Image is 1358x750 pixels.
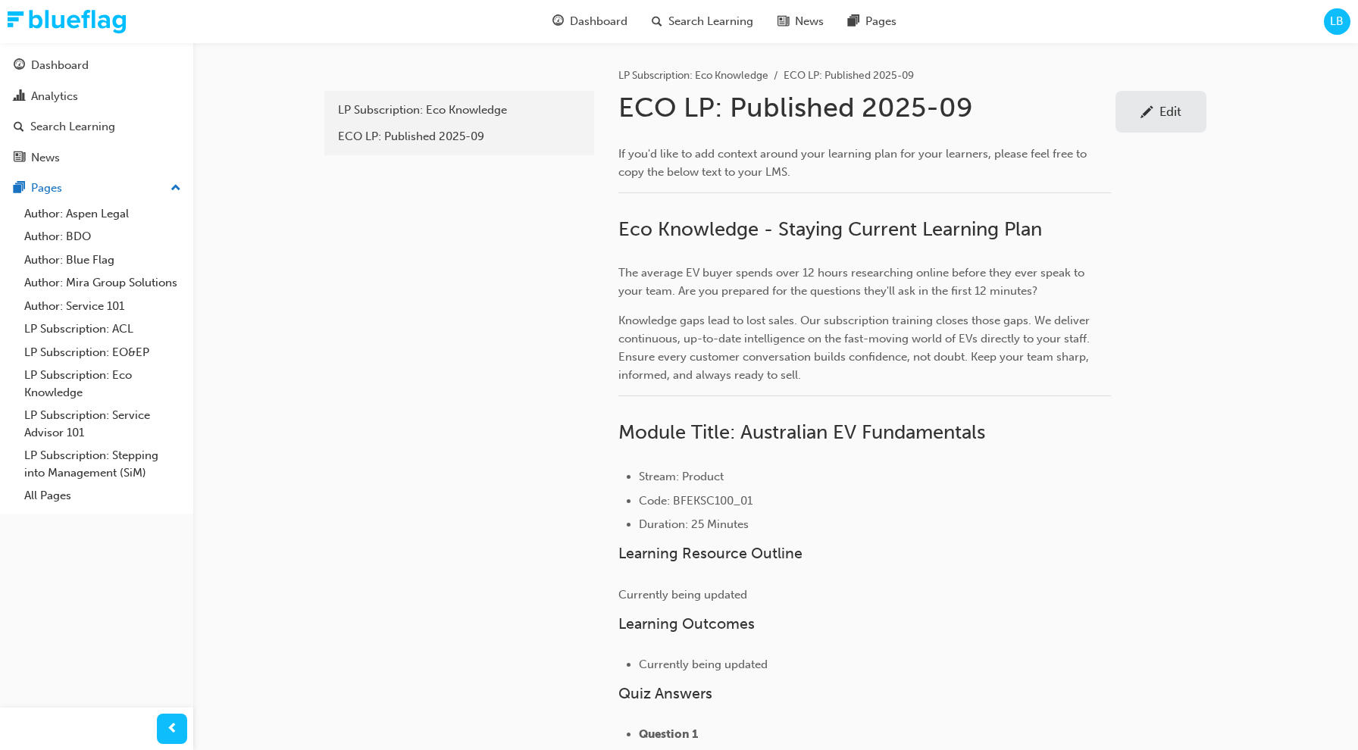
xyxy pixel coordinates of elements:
span: Knowledge gaps lead to lost sales. Our subscription training closes those gaps. We deliver contin... [618,314,1093,382]
button: DashboardAnalyticsSearch LearningNews [6,48,187,174]
span: Module Title: Australian EV Fundamentals [618,420,985,444]
a: Author: Mira Group Solutions [18,271,187,295]
h1: ECO LP: Published 2025-09 [618,91,1115,124]
span: pencil-icon [1141,106,1153,121]
div: ECO LP: Published 2025-09 [338,128,580,145]
span: Pages [865,13,896,30]
span: Stream: Product [639,470,724,483]
span: pages-icon [848,12,859,31]
span: LB [1330,13,1344,30]
a: guage-iconDashboard [540,6,640,37]
span: news-icon [14,152,25,165]
div: Pages [31,180,62,197]
button: Pages [6,174,187,202]
a: ECO LP: Published 2025-09 [330,123,588,150]
a: news-iconNews [765,6,836,37]
button: LB [1324,8,1350,35]
span: pages-icon [14,182,25,195]
img: Trak [8,10,126,33]
span: Learning Resource Outline [618,545,803,562]
a: LP Subscription: ACL [18,317,187,341]
span: If you'd like to add context around your learning plan for your learners, please feel free to cop... [618,147,1090,179]
span: Dashboard [570,13,627,30]
div: LP Subscription: Eco Knowledge [338,102,580,119]
span: The average EV buyer spends over 12 hours researching online before they ever speak to your team.... [618,266,1087,298]
span: Search Learning [668,13,753,30]
a: Author: Blue Flag [18,248,187,272]
span: Currently being updated [618,588,747,602]
a: LP Subscription: Eco Knowledge [330,97,588,123]
span: Learning Outcomes [618,615,755,633]
div: Search Learning [30,118,115,136]
span: Quiz Answers [618,685,712,702]
a: Dashboard [6,52,187,80]
span: Duration: 25 Minutes [639,517,749,531]
span: news-icon [778,12,789,31]
a: Author: Service 101 [18,295,187,318]
span: chart-icon [14,90,25,104]
a: LP Subscription: Service Advisor 101 [18,404,187,444]
span: News [795,13,824,30]
span: up-icon [171,179,181,198]
a: LP Subscription: Eco Knowledge [18,364,187,404]
a: News [6,144,187,172]
a: Analytics [6,83,187,111]
span: guage-icon [552,12,564,31]
a: LP Subscription: Eco Knowledge [618,69,768,82]
span: Eco Knowledge - Staying Current Learning Plan [618,217,1042,241]
span: search-icon [652,12,662,31]
a: Author: Aspen Legal [18,202,187,226]
div: Dashboard [31,57,89,74]
a: LP Subscription: EO&EP [18,341,187,364]
span: Code: BFEKSC100_01 [639,494,753,508]
a: Edit [1115,91,1206,133]
span: search-icon [14,120,24,134]
a: search-iconSearch Learning [640,6,765,37]
a: pages-iconPages [836,6,909,37]
div: Edit [1159,104,1181,119]
div: News [31,149,60,167]
a: LP Subscription: Stepping into Management (SiM) [18,444,187,484]
a: Search Learning [6,113,187,141]
div: Analytics [31,88,78,105]
li: ECO LP: Published 2025-09 [784,67,914,85]
span: guage-icon [14,59,25,73]
span: Currently being updated [639,658,768,671]
a: All Pages [18,484,187,508]
span: prev-icon [167,720,178,739]
span: Question 1 [639,727,698,741]
a: Author: BDO [18,225,187,248]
